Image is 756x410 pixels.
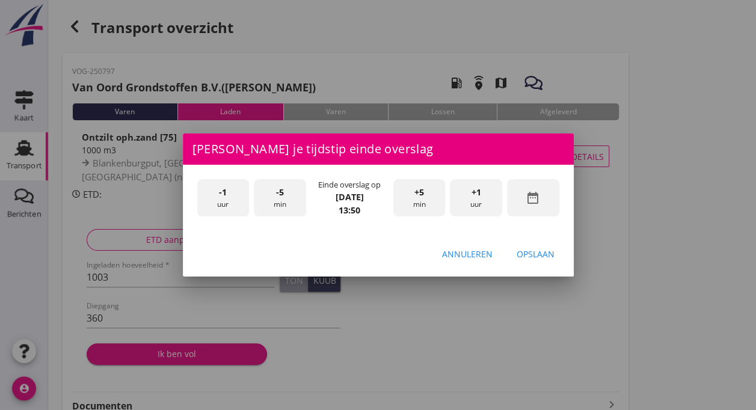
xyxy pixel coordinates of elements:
div: min [254,179,306,217]
div: uur [450,179,502,217]
button: Opslaan [507,243,564,265]
span: +5 [414,186,424,199]
div: Einde overslag op [318,179,381,191]
i: date_range [526,191,540,205]
strong: 13:50 [339,204,360,216]
span: -1 [219,186,227,199]
div: min [393,179,446,217]
span: +1 [472,186,481,199]
button: Annuleren [432,243,502,265]
div: [PERSON_NAME] je tijdstip einde overslag [183,133,574,165]
strong: [DATE] [336,191,364,203]
span: -5 [276,186,284,199]
div: Opslaan [517,248,555,260]
div: Annuleren [442,248,493,260]
div: uur [197,179,250,217]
